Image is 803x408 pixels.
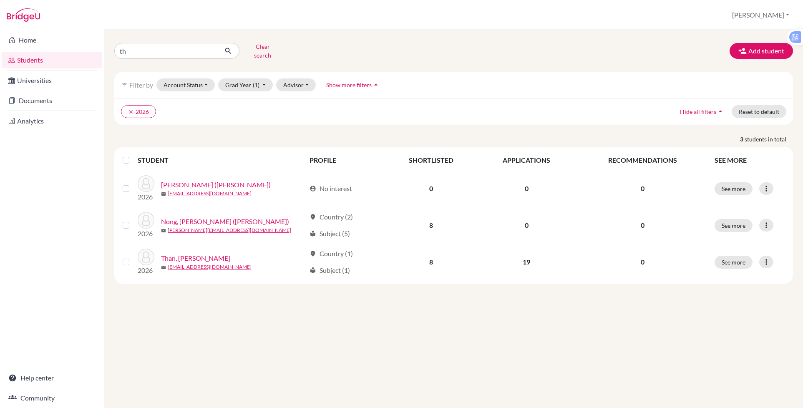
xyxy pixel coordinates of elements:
input: Find student by name... [114,43,218,59]
i: arrow_drop_up [716,107,725,116]
span: mail [161,191,166,196]
img: Nong, Quynh Anh Thy (Amelia) [138,212,154,229]
a: Than, [PERSON_NAME] [161,253,230,263]
td: 19 [478,244,576,280]
a: Community [2,390,102,406]
p: 2026 [138,229,154,239]
a: [PERSON_NAME][EMAIL_ADDRESS][DOMAIN_NAME] [168,227,291,234]
div: No interest [310,184,352,194]
th: PROFILE [305,150,385,170]
th: SHORTLISTED [385,150,478,170]
span: location_on [310,250,316,257]
span: location_on [310,214,316,220]
span: Filter by [129,81,153,89]
i: clear [128,109,134,115]
a: Universities [2,72,102,89]
button: Show more filtersarrow_drop_up [319,78,387,91]
th: RECOMMENDATIONS [576,150,710,170]
span: mail [161,228,166,233]
p: 0 [581,257,705,267]
a: [EMAIL_ADDRESS][DOMAIN_NAME] [168,190,252,197]
img: Bridge-U [7,8,40,22]
div: Country (1) [310,249,353,259]
td: 8 [385,244,478,280]
a: Students [2,52,102,68]
button: Account Status [156,78,215,91]
span: mail [161,265,166,270]
div: Country (2) [310,212,353,222]
div: Subject (1) [310,265,350,275]
button: clear2026 [121,105,156,118]
td: 8 [385,207,478,244]
p: 0 [581,184,705,194]
td: 0 [385,170,478,207]
span: local_library [310,230,316,237]
span: account_circle [310,185,316,192]
a: Nong, [PERSON_NAME] ([PERSON_NAME]) [161,217,289,227]
button: See more [715,182,753,195]
button: Clear search [239,40,286,62]
a: [EMAIL_ADDRESS][DOMAIN_NAME] [168,263,252,271]
button: Grad Year(1) [218,78,273,91]
td: 0 [478,207,576,244]
td: 0 [478,170,576,207]
span: (1) [253,81,259,88]
i: filter_list [121,81,128,88]
img: Than, Trong Dan Thy [138,249,154,265]
th: STUDENT [138,150,305,170]
button: Reset to default [732,105,786,118]
p: 0 [581,220,705,230]
p: 2026 [138,192,154,202]
a: Documents [2,92,102,109]
button: Hide all filtersarrow_drop_up [673,105,732,118]
th: APPLICATIONS [478,150,576,170]
span: local_library [310,267,316,274]
a: Analytics [2,113,102,129]
button: See more [715,219,753,232]
i: arrow_drop_up [372,81,380,89]
img: Nghiem, Gia Thy (Luna) [138,175,154,192]
strong: 3 [740,135,745,144]
span: Show more filters [326,81,372,88]
a: [PERSON_NAME] ([PERSON_NAME]) [161,180,271,190]
span: Hide all filters [680,108,716,115]
button: See more [715,256,753,269]
a: Help center [2,370,102,386]
button: Advisor [276,78,316,91]
a: Home [2,32,102,48]
th: SEE MORE [710,150,790,170]
span: students in total [745,135,793,144]
button: [PERSON_NAME] [728,7,793,23]
div: Subject (5) [310,229,350,239]
p: 2026 [138,265,154,275]
button: Add student [730,43,793,59]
